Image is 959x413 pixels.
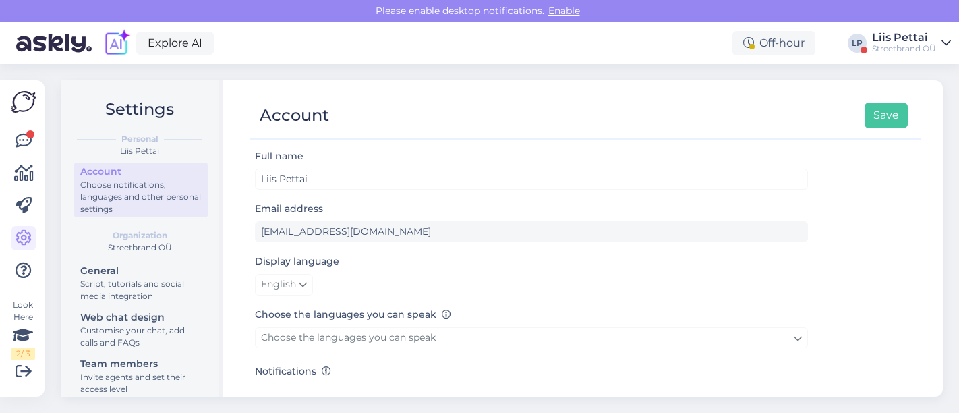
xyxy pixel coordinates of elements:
label: Email address [255,202,323,216]
div: Web chat design [80,310,202,325]
a: AccountChoose notifications, languages and other personal settings [74,163,208,217]
button: Save [865,103,908,128]
label: Full name [255,149,303,163]
a: GeneralScript, tutorials and social media integration [74,262,208,304]
input: Enter name [255,169,808,190]
img: Askly Logo [11,91,36,113]
div: Look Here [11,299,35,360]
a: English [255,274,313,296]
div: 2 / 3 [11,348,35,360]
b: Organization [113,229,167,242]
a: Team membersInvite agents and set their access level [74,355,208,397]
div: Customise your chat, add calls and FAQs [80,325,202,349]
a: Choose the languages you can speak [255,327,808,348]
div: LP [848,34,867,53]
label: Choose the languages you can speak [255,308,451,322]
a: Liis PettaiStreetbrand OÜ [872,32,951,54]
div: Team members [80,357,202,371]
div: Streetbrand OÜ [872,43,936,54]
img: explore-ai [103,29,131,57]
div: Account [80,165,202,179]
div: Invite agents and set their access level [80,371,202,395]
label: Notifications [255,364,331,379]
div: Liis Pettai [71,145,208,157]
label: Display language [255,254,339,269]
div: Choose notifications, languages and other personal settings [80,179,202,215]
div: Script, tutorials and social media integration [80,278,202,302]
label: Get email when customer starts a chat [291,384,505,406]
div: General [80,264,202,278]
a: Explore AI [136,32,214,55]
b: Personal [121,133,158,145]
a: Web chat designCustomise your chat, add calls and FAQs [74,308,208,351]
span: Choose the languages you can speak [261,331,436,343]
div: Account [260,103,329,128]
div: Off-hour [732,31,815,55]
h2: Settings [71,97,208,122]
input: Enter email [255,221,808,242]
span: Enable [544,5,584,17]
div: Streetbrand OÜ [71,242,208,254]
div: Liis Pettai [872,32,936,43]
span: English [261,277,296,292]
